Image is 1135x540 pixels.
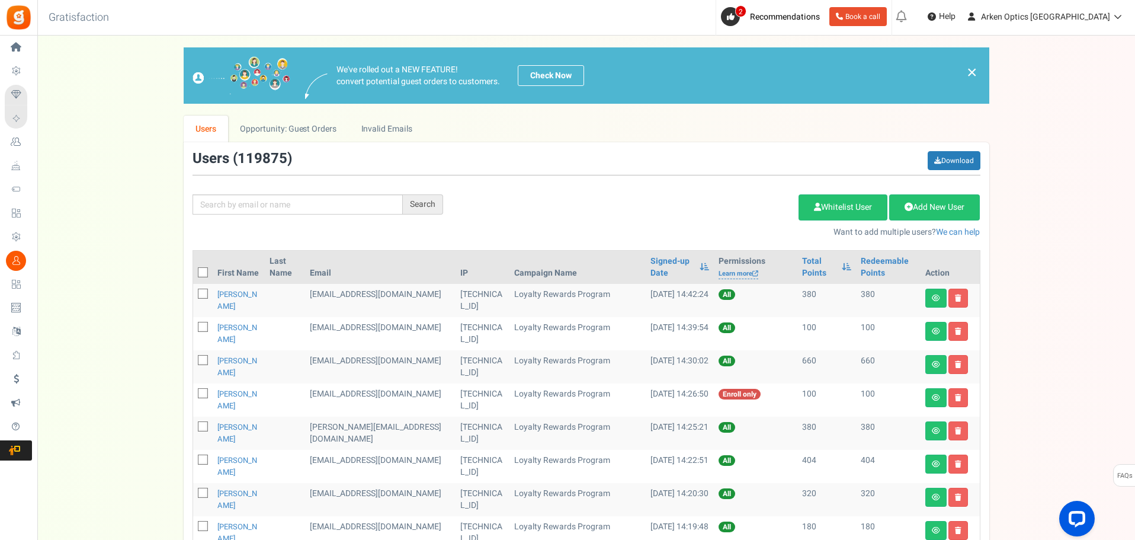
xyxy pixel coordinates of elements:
[36,6,122,30] h3: Gratisfaction
[955,427,961,434] i: Delete user
[518,65,584,86] a: Check Now
[856,450,920,483] td: 404
[646,350,714,384] td: [DATE] 14:30:02
[719,488,735,499] span: All
[932,527,940,534] i: View details
[217,289,257,312] a: [PERSON_NAME]
[509,450,646,483] td: Loyalty Rewards Program
[856,483,920,516] td: 320
[646,384,714,417] td: [DATE] 14:26:50
[719,289,735,300] span: All
[981,11,1110,23] span: Arken Optics [GEOGRAPHIC_DATA]
[829,7,887,26] a: Book a call
[336,64,500,88] p: We've rolled out a NEW FEATURE! convert potential guest orders to customers.
[456,483,509,516] td: [TECHNICAL_ID]
[265,251,306,284] th: Last Name
[921,251,980,284] th: Action
[305,350,455,384] td: [EMAIL_ADDRESS][DOMAIN_NAME]
[305,284,455,317] td: [EMAIL_ADDRESS][DOMAIN_NAME]
[967,65,977,79] a: ×
[932,427,940,434] i: View details
[305,251,455,284] th: Email
[932,394,940,401] i: View details
[797,350,856,384] td: 660
[509,417,646,450] td: Loyalty Rewards Program
[456,450,509,483] td: [TECHNICAL_ID]
[193,194,403,215] input: Search by email or name
[213,251,265,284] th: First Name
[5,4,32,31] img: Gratisfaction
[955,361,961,368] i: Delete user
[456,317,509,350] td: [TECHNICAL_ID]
[714,251,797,284] th: Permissions
[509,384,646,417] td: Loyalty Rewards Program
[797,384,856,417] td: 100
[928,151,980,170] a: Download
[719,522,735,532] span: All
[456,350,509,384] td: [TECHNICAL_ID]
[456,251,509,284] th: IP
[305,483,455,516] td: [EMAIL_ADDRESS][DOMAIN_NAME]
[509,350,646,384] td: Loyalty Rewards Program
[217,355,257,378] a: [PERSON_NAME]
[861,255,915,279] a: Redeemable Points
[721,7,825,26] a: 2 Recommendations
[797,450,856,483] td: 404
[509,284,646,317] td: Loyalty Rewards Program
[955,494,961,501] i: Delete user
[646,483,714,516] td: [DATE] 14:20:30
[646,450,714,483] td: [DATE] 14:22:51
[305,74,328,99] img: images
[217,488,257,511] a: [PERSON_NAME]
[856,317,920,350] td: 100
[349,116,424,142] a: Invalid Emails
[719,269,758,279] a: Learn more
[955,295,961,302] i: Delete user
[936,11,956,23] span: Help
[305,450,455,483] td: [EMAIL_ADDRESS][DOMAIN_NAME]
[646,417,714,450] td: [DATE] 14:25:21
[955,527,961,534] i: Delete user
[936,226,980,238] a: We can help
[305,317,455,350] td: [EMAIL_ADDRESS][DOMAIN_NAME]
[955,461,961,468] i: Delete user
[923,7,960,26] a: Help
[719,356,735,366] span: All
[932,328,940,335] i: View details
[719,422,735,433] span: All
[856,417,920,450] td: 380
[735,5,746,17] span: 2
[802,255,836,279] a: Total Points
[193,151,292,167] h3: Users ( )
[719,322,735,333] span: All
[650,255,694,279] a: Signed-up Date
[646,284,714,317] td: [DATE] 14:42:24
[856,384,920,417] td: 100
[228,116,348,142] a: Opportunity: Guest Orders
[932,295,940,302] i: View details
[509,483,646,516] td: Loyalty Rewards Program
[719,455,735,466] span: All
[889,194,980,221] a: Add New User
[238,148,287,169] span: 119875
[184,116,229,142] a: Users
[932,461,940,468] i: View details
[456,284,509,317] td: [TECHNICAL_ID]
[856,284,920,317] td: 380
[217,388,257,411] a: [PERSON_NAME]
[797,483,856,516] td: 320
[856,350,920,384] td: 660
[797,284,856,317] td: 380
[305,417,455,450] td: [PERSON_NAME][EMAIL_ADDRESS][DOMAIN_NAME]
[797,417,856,450] td: 380
[403,194,443,215] div: Search
[305,384,455,417] td: General
[932,361,940,368] i: View details
[456,417,509,450] td: [TECHNICAL_ID]
[750,11,820,23] span: Recommendations
[932,494,940,501] i: View details
[461,226,980,238] p: Want to add multiple users?
[217,421,257,445] a: [PERSON_NAME]
[193,56,290,95] img: images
